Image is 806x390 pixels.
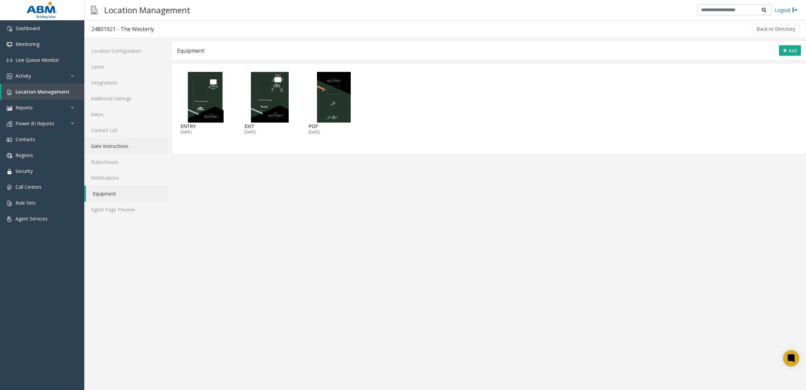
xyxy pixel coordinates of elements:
a: Notifications [84,170,168,186]
img: 'icon' [7,105,12,111]
span: Live Queue Monitor [16,57,59,63]
a: Lanes [84,59,168,75]
img: 'icon' [7,121,12,127]
a: Rates [84,106,168,122]
span: Monitoring [16,41,39,47]
img: 'icon' [7,26,12,31]
span: Contacts [16,136,35,142]
p: POF [309,123,359,130]
img: 'icon' [7,185,12,190]
div: Equipment [177,46,204,55]
img: logout [792,6,798,14]
span: Call Centers [16,184,41,190]
span: Location Management [16,88,69,95]
a: Equipment [86,186,168,202]
span: Reports [16,104,33,111]
a: Additional Settings [84,90,168,106]
img: 'icon' [7,216,12,222]
h3: Location Management [101,2,194,18]
p: [DATE] [244,130,295,135]
a: Location Configuration [84,43,168,59]
span: Activity [16,73,31,79]
img: 'icon' [7,201,12,206]
a: Location Management [1,84,84,100]
span: Security [16,168,33,174]
p: EXIT [244,123,295,130]
p: [DATE] [180,130,231,135]
img: 'icon' [7,137,12,142]
a: Logout [775,6,798,14]
p: ENTRY [180,123,231,130]
div: 24801921 - The Westerly [91,25,154,33]
a: Integrations [84,75,168,90]
img: 'icon' [7,153,12,158]
p: [DATE] [309,130,359,135]
a: Contact List [84,122,168,138]
img: 'icon' [7,58,12,63]
img: 'icon' [7,89,12,95]
span: Power BI Reports [16,120,54,127]
span: Agent Services [16,215,48,222]
img: pageIcon [91,2,97,18]
button: Back to Directory [752,24,800,34]
a: Agent Page Preview [84,202,168,217]
span: Add [788,47,797,54]
img: 'icon' [7,42,12,47]
a: Rules/Issues [84,154,168,170]
img: 'icon' [7,74,12,79]
button: Add [779,45,801,56]
span: Regions [16,152,33,158]
a: Gate Instructions [84,138,168,154]
span: Rule Sets [16,200,36,206]
img: 'icon' [7,169,12,174]
span: Dashboard [16,25,40,31]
